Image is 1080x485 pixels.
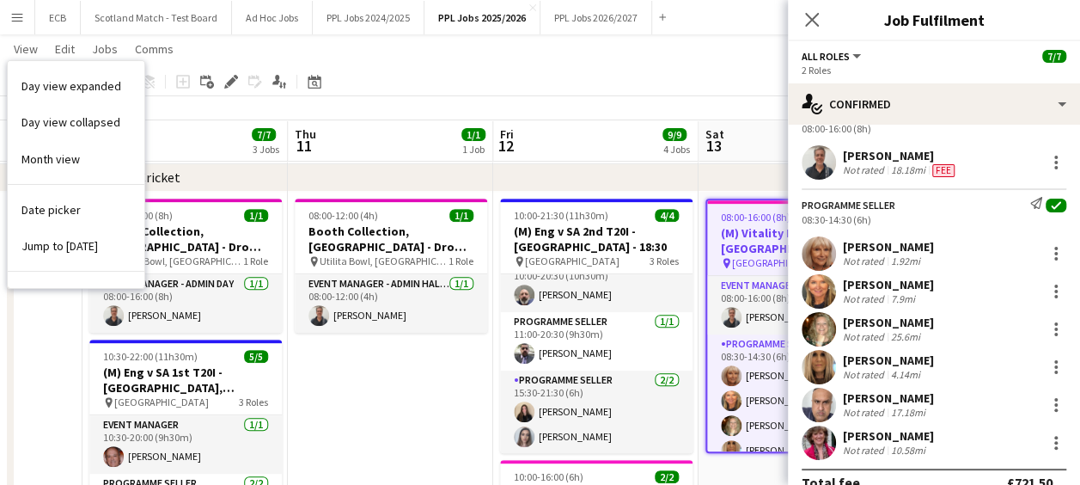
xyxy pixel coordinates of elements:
[802,50,863,63] button: All roles
[8,279,144,315] a: Expand Linked Jobs
[462,143,485,156] div: 1 Job
[843,353,934,368] div: [PERSON_NAME]
[89,224,282,255] h3: Booth Collection, [GEOGRAPHIC_DATA] - Drop off Warick
[48,38,82,60] a: Edit
[802,64,1066,77] div: 2 Roles
[500,199,693,453] div: 10:00-21:30 (11h30m)4/4(M) Eng v SA 2nd T20I - [GEOGRAPHIC_DATA] - 18:30 [GEOGRAPHIC_DATA]3 Roles...
[650,255,679,267] span: 3 Roles
[843,444,888,457] div: Not rated
[35,1,81,34] button: ECB
[308,209,378,222] span: 08:00-12:00 (4h)
[85,38,125,60] a: Jobs
[514,470,583,483] span: 10:00-16:00 (6h)
[888,330,924,343] div: 25.6mi
[802,50,850,63] span: All roles
[888,255,924,267] div: 1.92mi
[500,371,693,454] app-card-role: Programme Seller2/215:30-21:30 (6h)[PERSON_NAME][PERSON_NAME]
[703,136,724,156] span: 13
[843,315,934,330] div: [PERSON_NAME]
[802,213,1066,226] div: 08:30-14:30 (6h)
[295,199,487,333] div: 08:00-12:00 (4h)1/1Booth Collection, [GEOGRAPHIC_DATA] - Drop off Warick Utilita Bowl, [GEOGRAPHI...
[21,151,80,167] span: Month view
[888,406,929,419] div: 17.18mi
[655,470,679,483] span: 2/2
[788,83,1080,125] div: Confirmed
[320,255,448,267] span: Utilita Bowl, [GEOGRAPHIC_DATA]
[732,256,827,269] span: [GEOGRAPHIC_DATA]
[313,1,424,34] button: PPL Jobs 2024/2025
[662,128,686,141] span: 9/9
[461,128,485,141] span: 1/1
[500,224,693,255] h3: (M) Eng v SA 2nd T20I - [GEOGRAPHIC_DATA] - 18:30
[55,41,75,57] span: Edit
[295,224,487,255] h3: Booth Collection, [GEOGRAPHIC_DATA] - Drop off Warick
[21,78,121,94] span: Day view expanded
[253,143,279,156] div: 3 Jobs
[655,209,679,222] span: 4/4
[8,104,144,140] a: Day view collapsed
[497,136,514,156] span: 12
[843,330,888,343] div: Not rated
[843,277,934,292] div: [PERSON_NAME]
[1042,50,1066,63] span: 7/7
[888,368,924,381] div: 4.14mi
[525,255,619,267] span: [GEOGRAPHIC_DATA]
[705,199,898,453] app-job-card: 08:00-16:00 (8h)7/7(M) Vitality Blast Final 2025 - [GEOGRAPHIC_DATA] - 11am [GEOGRAPHIC_DATA]2 Ro...
[448,255,473,267] span: 1 Role
[929,163,958,177] div: Crew has different fees then in role
[21,114,120,130] span: Day view collapsed
[500,254,693,312] app-card-role: Event Manager1/110:00-20:30 (10h30m)[PERSON_NAME]
[243,255,268,267] span: 1 Role
[843,255,888,267] div: Not rated
[7,38,45,60] a: View
[252,128,276,141] span: 7/7
[843,390,934,406] div: [PERSON_NAME]
[21,238,98,254] span: Jump to [DATE]
[932,164,955,177] span: Fee
[295,126,316,142] span: Thu
[8,141,144,177] a: Month view
[802,122,1066,135] div: 08:00-16:00 (8h)
[21,202,81,218] span: Date picker
[888,292,918,305] div: 7.9mi
[843,148,958,163] div: [PERSON_NAME]
[843,406,888,419] div: Not rated
[135,41,174,57] span: Comms
[292,136,316,156] span: 11
[232,1,313,34] button: Ad Hoc Jobs
[843,239,934,255] div: [PERSON_NAME]
[8,192,144,228] a: Date picker
[514,209,608,222] span: 10:00-21:30 (11h30m)
[81,1,232,34] button: Scotland Match - Test Board
[663,143,690,156] div: 4 Jobs
[244,350,268,363] span: 5/5
[128,38,180,60] a: Comms
[705,126,724,142] span: Sat
[239,396,268,408] span: 3 Roles
[540,1,652,34] button: PPL Jobs 2026/2027
[244,209,268,222] span: 1/1
[103,350,198,363] span: 10:30-22:00 (11h30m)
[449,209,473,222] span: 1/1
[788,9,1080,31] h3: Job Fulfilment
[114,255,243,267] span: Utilita Bowl, [GEOGRAPHIC_DATA]
[843,163,888,177] div: Not rated
[500,126,514,142] span: Fri
[843,428,934,444] div: [PERSON_NAME]
[721,211,790,224] span: 08:00-16:00 (8h)
[89,365,282,396] h3: (M) Eng v SA 1st T20I - [GEOGRAPHIC_DATA], [GEOGRAPHIC_DATA] - 18:[GEOGRAPHIC_DATA], [GEOGRAPHIC_...
[888,444,929,457] div: 10.58mi
[295,274,487,333] app-card-role: Event Manager - Admin Half Day1/108:00-12:00 (4h)[PERSON_NAME]
[89,274,282,333] app-card-role: Event Manager - Admin Day1/108:00-16:00 (8h)[PERSON_NAME]
[707,225,896,256] h3: (M) Vitality Blast Final 2025 - [GEOGRAPHIC_DATA] - 11am
[707,276,896,335] app-card-role: Event Manager1/108:00-16:00 (8h)[PERSON_NAME]
[500,312,693,371] app-card-role: Programme Seller1/111:00-20:30 (9h30m)[PERSON_NAME]
[424,1,540,34] button: PPL Jobs 2025/2026
[89,199,282,333] app-job-card: 08:00-16:00 (8h)1/1Booth Collection, [GEOGRAPHIC_DATA] - Drop off Warick Utilita Bowl, [GEOGRAPHI...
[802,199,895,212] div: Programme Seller
[89,415,282,474] app-card-role: Event Manager1/110:30-20:00 (9h30m)[PERSON_NAME]
[8,228,144,264] a: Jump to today
[92,41,118,57] span: Jobs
